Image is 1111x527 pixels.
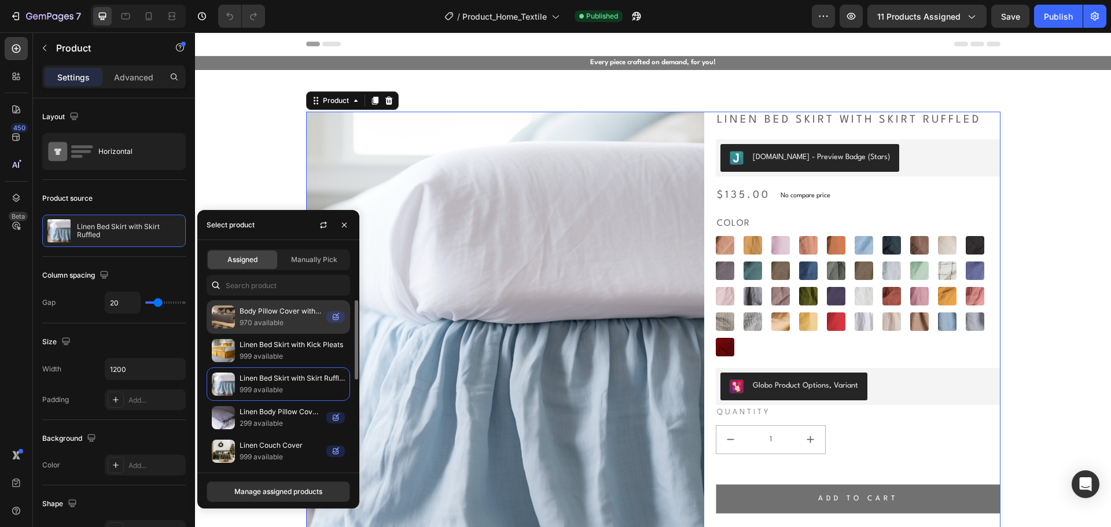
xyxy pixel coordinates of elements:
div: Product [126,63,156,73]
h2: Linen Bed Skirt with Skirt Ruffled [521,79,805,95]
div: Add... [128,460,183,471]
p: Linen Bed Skirt with Kick Pleats [240,339,345,351]
button: Judge.me - Preview Badge (Stars) [525,112,704,139]
p: No compare price [586,160,635,167]
span: 11 products assigned [877,10,961,23]
img: collections [212,406,235,429]
button: Manage assigned products [207,481,350,502]
div: Width [42,364,61,374]
p: 999 available [240,384,345,396]
iframe: Design area [195,32,1111,527]
span: Save [1001,12,1020,21]
span: Assigned [227,255,257,265]
button: decrement [521,393,550,421]
div: Color [42,460,60,470]
p: 7 [76,9,81,23]
button: Globo Product Options, Variant [525,340,672,368]
span: Product_Home_Textile [462,10,547,23]
div: Product source [42,193,93,204]
p: Body Pillow Cover with Ties [240,305,322,317]
div: Beta [9,212,28,221]
button: Publish [1034,5,1083,28]
input: Auto [105,359,185,379]
div: Undo/Redo [218,5,265,28]
div: 450 [11,123,28,132]
button: 11 products assigned [867,5,987,28]
p: Product [56,41,154,55]
legend: Color [521,183,557,200]
span: / [457,10,460,23]
p: Linen Bed Skirt with Skirt Ruffled [240,373,345,384]
button: increment [601,393,630,421]
img: Judgeme.png [535,119,549,132]
img: collections [212,339,235,362]
div: $135.00 [521,156,576,171]
p: Settings [57,71,90,83]
div: Publish [1044,10,1073,23]
div: Globo Product Options, Variant [558,347,663,359]
p: Linen Bed Skirt with Skirt Ruffled [77,223,181,239]
div: ADD TO CART [623,461,703,473]
p: 999 available [240,351,345,362]
p: 999 available [240,451,322,463]
span: Manually Pick [291,255,337,265]
div: Select product [207,220,255,230]
p: Linen Couch Cover [240,440,322,451]
div: Manage assigned products [234,487,322,497]
img: product feature img [47,219,71,242]
input: Search in Settings & Advanced [207,275,350,296]
div: Size [42,334,73,350]
img: collections [212,440,235,463]
button: Save [991,5,1029,28]
div: Quantity [521,373,805,387]
button: 7 [5,5,86,28]
p: 970 available [240,317,322,329]
div: Gap [42,297,56,308]
div: Column spacing [42,268,111,283]
button: ADD TO CART [521,452,805,482]
div: Layout [42,109,81,125]
div: Padding [42,395,69,405]
div: Add... [128,395,183,406]
img: CNmi6eePj4UDEAE=.png [535,347,549,361]
input: Auto [105,292,140,313]
span: Published [586,11,618,21]
div: [DOMAIN_NAME] - Preview Badge (Stars) [558,119,695,131]
div: Horizontal [98,138,169,165]
p: 299 available [240,418,322,429]
img: collections [212,305,235,329]
p: Advanced [114,71,153,83]
div: Open Intercom Messenger [1072,470,1099,498]
div: Shape [42,496,79,512]
div: Background [42,431,98,447]
input: quantity [550,393,601,421]
img: collections [212,373,235,396]
p: Linen Body Pillow Cover with Ties [240,406,322,418]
